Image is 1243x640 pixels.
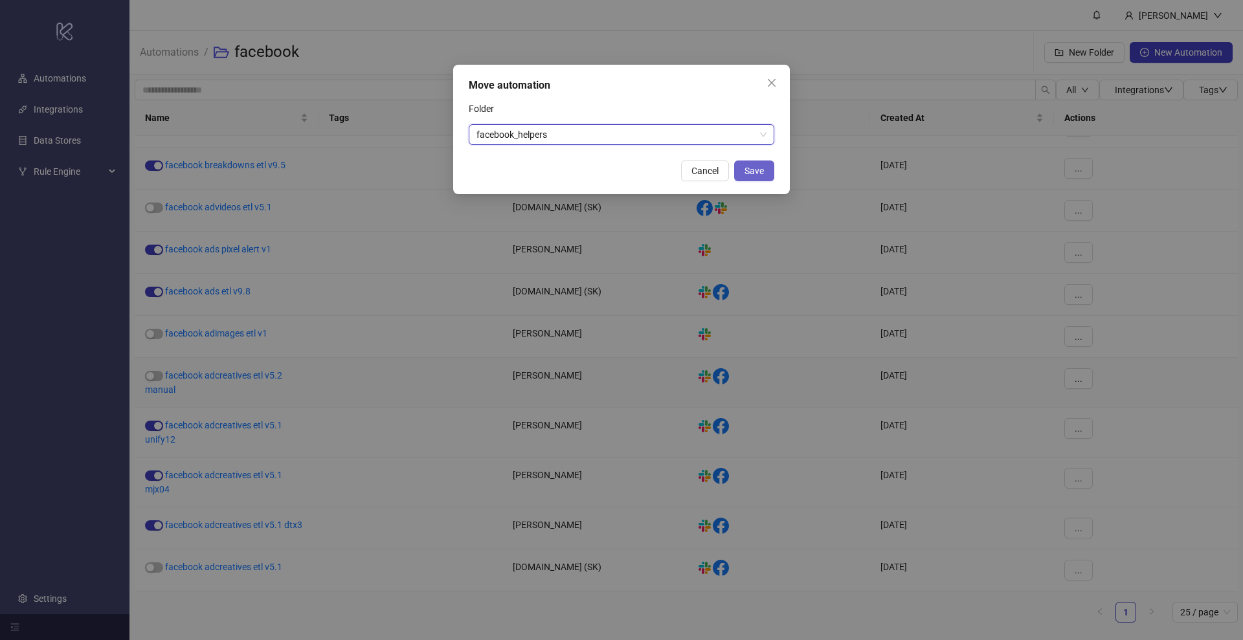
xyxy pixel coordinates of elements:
[469,78,774,93] div: Move automation
[767,78,777,88] span: close
[476,125,767,144] span: facebook_helpers
[469,98,502,119] label: Folder
[681,160,729,181] button: Cancel
[691,166,719,176] span: Cancel
[745,166,764,176] span: Save
[761,72,782,93] button: Close
[734,160,774,181] button: Save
